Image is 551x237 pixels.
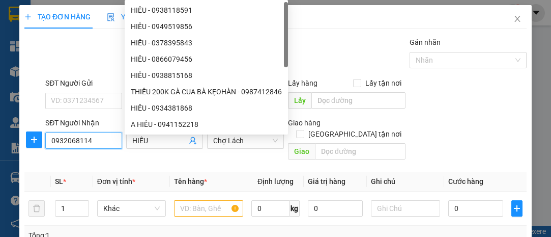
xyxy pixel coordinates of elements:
[97,47,163,101] span: THÀNH ĐẠT CẦU CÁI MƠN
[367,172,444,192] th: Ghi chú
[174,200,243,217] input: VD: Bàn, Ghế
[9,9,90,21] div: Sài Gòn
[289,200,300,217] span: kg
[448,177,483,186] span: Cước hàng
[26,131,42,148] button: plus
[304,128,405,140] span: [GEOGRAPHIC_DATA] tận nơi
[512,204,522,213] span: plus
[125,100,288,116] div: HIẾU - 0934381868
[125,67,288,84] div: HIẾU - 0938815168
[45,117,122,128] div: SĐT Người Nhận
[26,136,42,144] span: plus
[125,2,288,18] div: HIẾU - 0938118591
[125,116,288,133] div: A HIẾU - 0941152218
[55,177,63,186] span: SL
[131,86,282,97] div: THIẾU 200K GÀ CUA BÀ KẸOHÀN - 0987412846
[125,18,288,35] div: HIẾU - 0949519856
[308,177,345,186] span: Giá trị hàng
[125,51,288,67] div: HIẾU - 0866079456
[97,10,122,20] span: Nhận:
[28,200,45,217] button: delete
[131,21,282,32] div: HIẾU - 0949519856
[131,37,282,48] div: HIẾU - 0378395843
[97,53,112,64] span: DĐ:
[131,102,282,114] div: HIẾU - 0934381868
[511,200,523,217] button: plus
[311,92,405,109] input: Dọc đường
[125,35,288,51] div: HIẾU - 0378395843
[288,143,315,160] span: Giao
[308,200,363,217] input: 0
[125,84,288,100] div: THIẾU 200K GÀ CUA BÀ KẸOHÀN - 0987412846
[97,21,185,33] div: CUA
[9,10,24,20] span: Gửi:
[315,143,405,160] input: Dọc đường
[107,13,115,21] img: icon
[107,13,214,21] span: Yêu cầu xuất hóa đơn điện tử
[361,77,405,89] span: Lấy tận nơi
[131,54,282,65] div: HIẾU - 0866079456
[513,15,521,23] span: close
[503,5,532,34] button: Close
[97,9,185,21] div: Chợ Lách
[288,79,317,87] span: Lấy hàng
[410,38,441,46] label: Gán nhãn
[213,133,278,148] span: Chợ Lách
[174,177,207,186] span: Tên hàng
[371,200,440,217] input: Ghi Chú
[103,201,160,216] span: Khác
[97,177,135,186] span: Đơn vị tính
[24,13,91,21] span: TẠO ĐƠN HÀNG
[288,92,311,109] span: Lấy
[131,5,282,16] div: HIẾU - 0938118591
[189,137,197,145] span: user-add
[288,119,321,127] span: Giao hàng
[131,70,282,81] div: HIẾU - 0938815168
[45,77,122,89] div: SĐT Người Gửi
[97,33,185,47] div: 0902951092
[24,13,32,20] span: plus
[131,119,282,130] div: A HIẾU - 0941152218
[257,177,294,186] span: Định lượng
